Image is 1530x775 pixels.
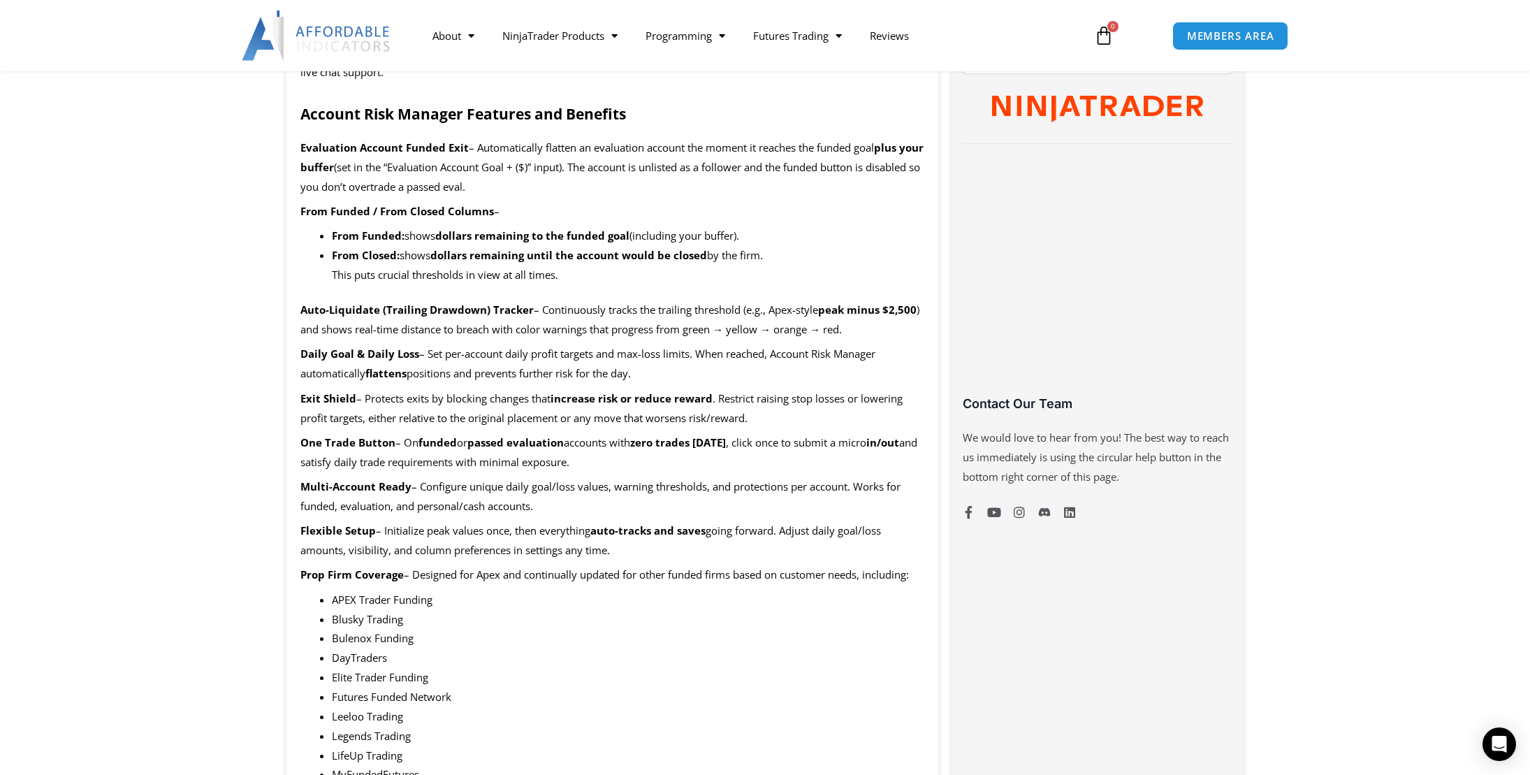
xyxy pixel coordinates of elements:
[1187,31,1274,41] span: MEMBERS AREA
[1172,22,1289,50] a: MEMBERS AREA
[300,523,376,537] b: Flexible Setup
[629,229,739,242] span: (including your buffer).
[332,748,402,762] span: LifeUp Trading
[300,435,917,469] span: and satisfy daily trade requirements with minimal exposure.
[418,435,457,449] b: funded
[992,96,1202,122] img: NinjaTrader Wordmark color RGB
[300,160,920,194] span: (set in the “Evaluation Account Goal + ($)” input). The account is unlisted as a follower and the...
[564,435,630,449] span: accounts with
[332,612,403,626] span: Blusky Trading
[963,396,1232,412] h3: Contact Our Team
[818,303,917,317] b: peak minus $2,500
[332,670,428,684] span: Elite Trader Funding
[404,567,909,581] span: – Designed for Apex and continually updated for other funded firms based on customer needs, inclu...
[332,268,558,282] span: This puts crucial thresholds in view at all times.
[534,303,818,317] span: – Continuously tracks the trailing threshold (e.g., Apex-style
[300,204,494,218] b: From Funded / From Closed Columns
[856,20,923,52] a: Reviews
[300,479,901,513] span: – Configure unique daily goal/loss values, warning thresholds, and protections per account. Works...
[1107,21,1119,32] span: 0
[457,435,467,449] span: or
[707,248,763,262] span: by the firm.
[300,347,419,361] b: Daily Goal & Daily Loss
[395,435,418,449] span: – On
[1482,727,1516,761] div: Open Intercom Messenger
[300,391,903,425] span: . Restrict raising stop losses or lowering profit targets, either relative to the original placem...
[300,435,395,449] b: One Trade Button
[726,435,866,449] span: , click once to submit a micro
[430,248,707,262] b: dollars remaining until the account would be closed
[407,366,631,380] span: positions and prevents further risk for the day.
[300,391,356,405] b: Exit Shield
[590,523,706,537] b: auto-tracks and saves
[1073,15,1135,56] a: 0
[332,593,432,607] span: APEX Trader Funding
[332,248,400,262] b: From Closed:
[866,435,899,449] b: in/out
[467,435,564,449] b: passed evaluation
[435,229,629,242] b: dollars remaining to the funded goal
[400,248,430,262] span: shows
[418,20,488,52] a: About
[242,10,392,61] img: LogoAI
[332,631,414,645] span: Bulenox Funding
[332,690,451,704] span: Futures Funded Network
[632,20,739,52] a: Programming
[494,204,500,218] span: –
[963,428,1232,487] p: We would love to hear from you! The best way to reach us immediately is using the circular help b...
[300,479,411,493] b: Multi-Account Ready
[300,567,404,581] b: Prop Firm Coverage
[488,20,632,52] a: NinjaTrader Products
[300,303,534,317] b: Auto-Liquidate (Trailing Drawdown) Tracker
[551,391,713,405] b: increase risk or reduce reward
[300,105,924,124] h2: Account Risk Manager Features and Benefits
[332,229,405,242] b: From Funded:
[365,366,407,380] b: flattens
[300,347,875,380] span: – Set per-account daily profit targets and max-loss limits. When reached, Account Risk Manager au...
[376,523,590,537] span: – Initialize peak values once, then everything
[963,161,1232,406] iframe: Customer reviews powered by Trustpilot
[469,140,874,154] span: – Automatically flatten an evaluation account the moment it reaches the funded goal
[332,651,387,665] span: DayTraders
[418,20,1078,52] nav: Menu
[332,729,411,743] span: Legends Trading
[300,140,469,154] b: Evaluation Account Funded Exit
[356,391,551,405] span: – Protects exits by blocking changes that
[300,140,924,174] b: plus your buffer
[405,229,435,242] span: shows
[332,709,403,723] span: Leeloo Trading
[630,435,726,449] b: zero trades [DATE]
[739,20,856,52] a: Futures Trading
